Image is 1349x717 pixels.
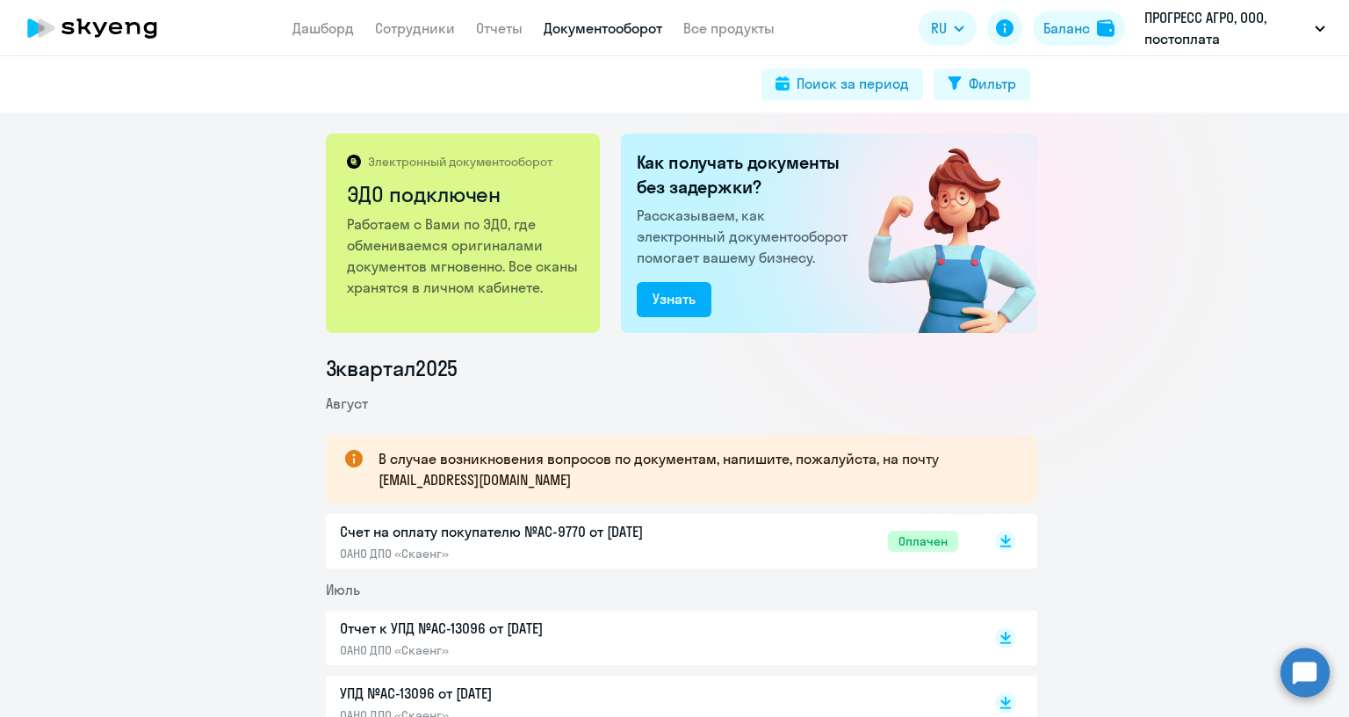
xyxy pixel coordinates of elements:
[969,73,1016,94] div: Фильтр
[761,69,923,100] button: Поиск за период
[1033,11,1125,46] button: Балансbalance
[934,69,1030,100] button: Фильтр
[340,618,958,658] a: Отчет к УПД №AC-13096 от [DATE]ОАНО ДПО «Скаенг»
[476,19,523,37] a: Отчеты
[347,214,581,298] p: Работаем с Вами по ЭДО, где обмениваемся оригиналами документов мгновенно. Все сканы хранятся в л...
[340,546,709,561] p: ОАНО ДПО «Скаенг»
[375,19,455,37] a: Сотрудники
[653,288,696,309] div: Узнать
[840,134,1037,333] img: connected
[637,205,855,268] p: Рассказываем, как электронный документооборот помогает вашему бизнесу.
[544,19,662,37] a: Документооборот
[347,180,581,208] h2: ЭДО подключен
[326,395,368,412] span: Август
[292,19,354,37] a: Дашборд
[326,354,1037,382] li: 3 квартал 2025
[1144,7,1308,49] p: ПРОГРЕСС АГРО, ООО, постоплата
[340,642,709,658] p: ОАНО ДПО «Скаенг»
[340,618,709,639] p: Отчет к УПД №AC-13096 от [DATE]
[326,581,360,598] span: Июль
[368,154,552,170] p: Электронный документооборот
[1097,19,1115,37] img: balance
[1043,18,1090,39] div: Баланс
[888,531,958,552] span: Оплачен
[919,11,977,46] button: RU
[637,282,711,317] button: Узнать
[683,19,775,37] a: Все продукты
[637,150,855,199] h2: Как получать документы без задержки?
[1136,7,1334,49] button: ПРОГРЕСС АГРО, ООО, постоплата
[340,521,709,542] p: Счет на оплату покупателю №AC-9770 от [DATE]
[340,683,709,704] p: УПД №AC-13096 от [DATE]
[931,18,947,39] span: RU
[340,521,958,561] a: Счет на оплату покупателю №AC-9770 от [DATE]ОАНО ДПО «Скаенг»Оплачен
[797,73,909,94] div: Поиск за период
[379,448,1006,490] p: В случае возникновения вопросов по документам, напишите, пожалуйста, на почту [EMAIL_ADDRESS][DOM...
